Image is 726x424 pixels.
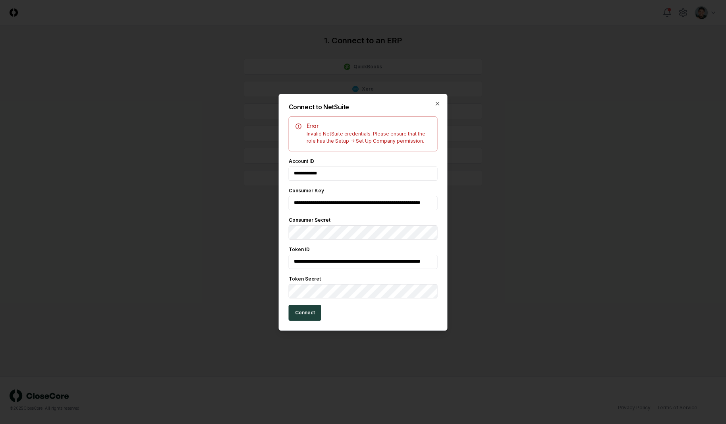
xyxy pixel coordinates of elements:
h5: Error [295,123,431,129]
div: Consumer Key [289,187,438,194]
div: Account ID [289,158,438,165]
div: Invalid NetSuite credentials. Please ensure that the role has the Setup -> Set Up Company permiss... [295,130,431,145]
div: Consumer Secret [289,217,438,224]
div: Token ID [289,246,438,253]
div: Token Secret [289,275,438,283]
h2: Connect to NetSuite [289,104,438,110]
button: Connect [289,305,321,321]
